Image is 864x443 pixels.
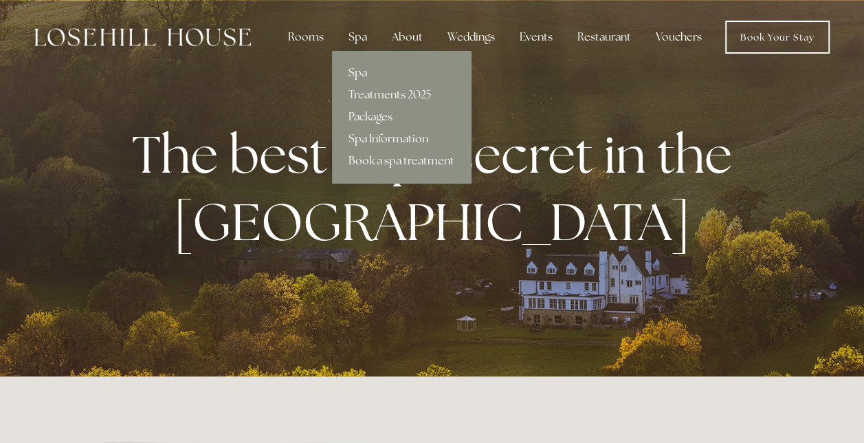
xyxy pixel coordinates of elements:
div: Events [509,23,564,51]
img: Losehill House [34,28,251,46]
div: Restaurant [566,23,642,51]
a: Treatments 2025 [332,84,471,106]
a: Spa Information [332,128,471,150]
strong: The best kept secret in the [GEOGRAPHIC_DATA] [132,120,743,255]
a: Book Your Stay [725,21,830,54]
a: Spa [332,62,471,84]
div: Spa [337,23,378,51]
div: Rooms [277,23,335,51]
a: Book a spa treatment [332,150,471,172]
div: Weddings [436,23,506,51]
div: About [381,23,434,51]
a: Packages [332,106,471,128]
a: Vouchers [645,23,713,51]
